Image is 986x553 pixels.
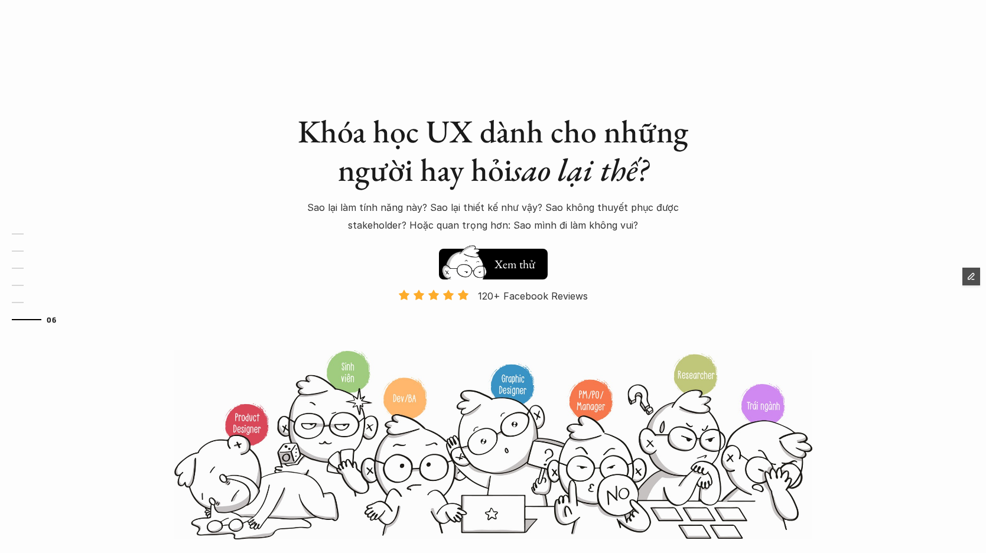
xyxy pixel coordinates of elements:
[388,289,598,349] a: 120+ Facebook Reviews
[962,268,980,285] button: Edit Framer Content
[287,112,700,189] h1: Khóa học UX dành cho những người hay hỏi
[47,315,56,323] strong: 06
[12,313,68,327] a: 06
[439,243,548,279] a: Xem thử
[478,287,588,305] p: 120+ Facebook Reviews
[494,256,535,272] h5: Xem thử
[287,199,700,235] p: Sao lại làm tính năng này? Sao lại thiết kế như vậy? Sao không thuyết phục được stakeholder? Hoặc...
[512,149,648,190] em: sao lại thế?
